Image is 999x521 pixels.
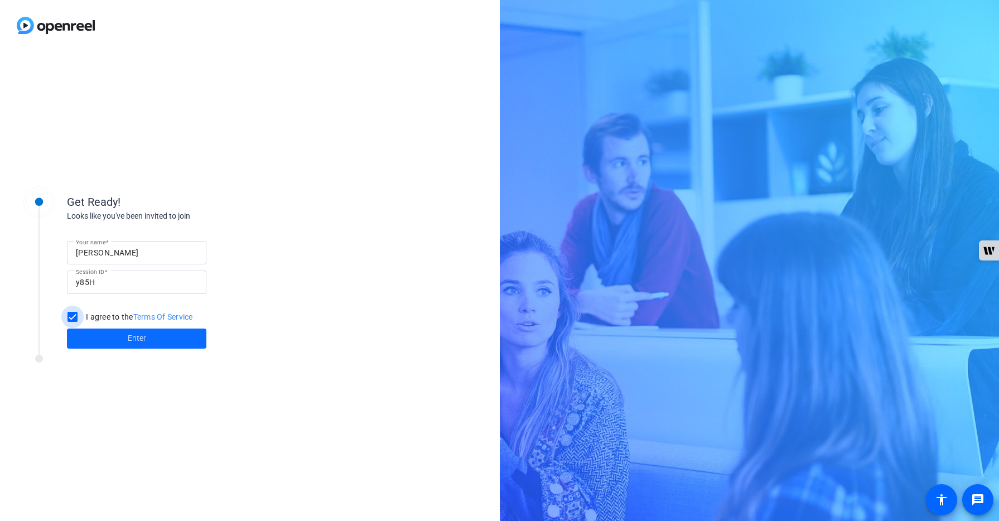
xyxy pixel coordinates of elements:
[67,194,290,210] div: Get Ready!
[935,493,948,506] mat-icon: accessibility
[67,210,290,222] div: Looks like you've been invited to join
[133,312,193,321] a: Terms Of Service
[76,239,105,245] mat-label: Your name
[76,268,104,275] mat-label: Session ID
[971,493,984,506] mat-icon: message
[67,329,206,349] button: Enter
[84,311,193,322] label: I agree to the
[128,332,146,344] span: Enter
